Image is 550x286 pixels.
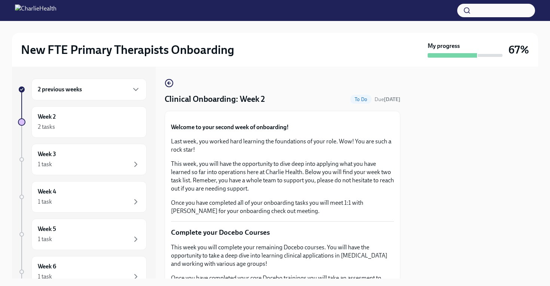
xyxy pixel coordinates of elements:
h6: Week 3 [38,150,56,158]
h3: 67% [508,43,529,57]
a: Week 51 task [18,219,147,250]
div: 1 task [38,160,52,168]
a: Week 22 tasks [18,106,147,138]
h6: 2 previous weeks [38,85,82,94]
div: 2 tasks [38,123,55,131]
h6: Week 6 [38,262,56,271]
span: To Do [350,97,372,102]
div: 1 task [38,273,52,281]
p: Once you have completed all of your onboarding tasks you will meet 1:1 with [PERSON_NAME] for you... [171,199,394,215]
h6: Week 5 [38,225,56,233]
div: 2 previous weeks [31,79,147,100]
strong: Welcome to your second week of onboarding! [171,124,289,131]
h6: Week 2 [38,113,56,121]
h2: New FTE Primary Therapists Onboarding [21,42,234,57]
p: This week, you will have the opportunity to dive deep into applying what you have learned so far ... [171,160,394,193]
a: Week 31 task [18,144,147,175]
p: This week you will complete your remaining Docebo courses. You will have the opportunity to take ... [171,243,394,268]
h6: Week 4 [38,188,56,196]
a: Week 41 task [18,181,147,213]
p: Last week, you worked hard learning the foundations of your role. Wow! You are such a rock star! [171,137,394,154]
img: CharlieHealth [15,4,56,16]
div: 1 task [38,235,52,243]
strong: My progress [428,42,460,50]
span: Due [375,96,400,103]
h4: Clinical Onboarding: Week 2 [165,94,265,105]
strong: [DATE] [384,96,400,103]
p: Complete your Docebo Courses [171,228,394,237]
span: September 14th, 2025 10:00 [375,96,400,103]
div: 1 task [38,198,52,206]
